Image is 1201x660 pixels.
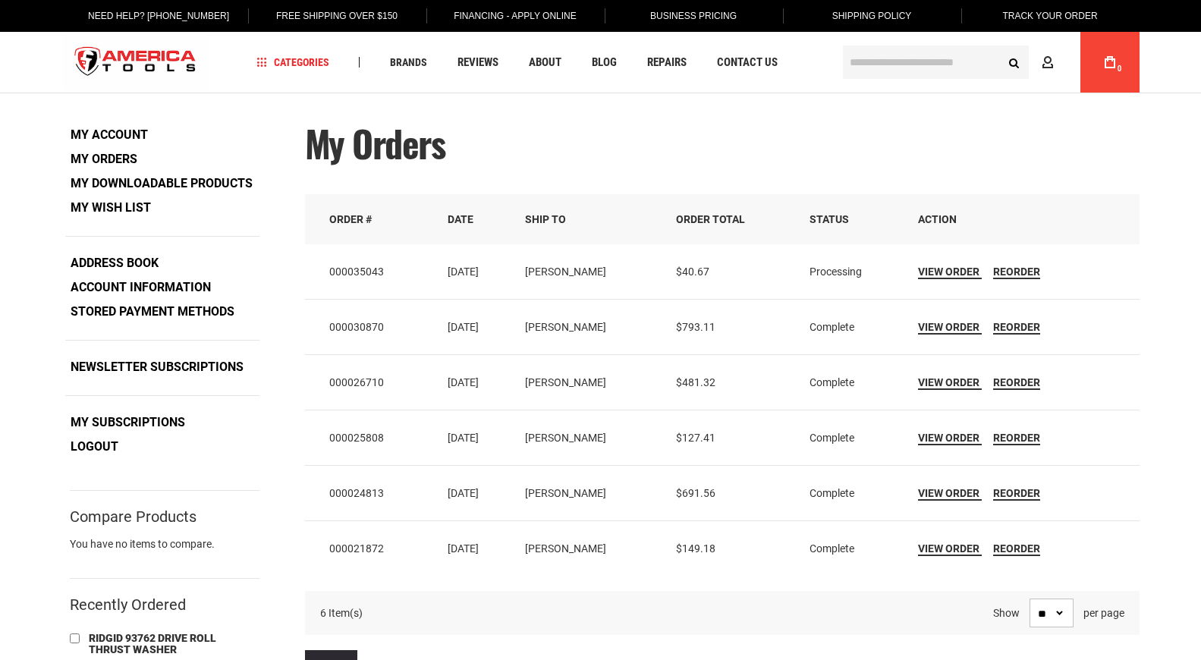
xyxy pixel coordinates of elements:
[993,432,1040,444] span: Reorder
[676,432,715,444] span: $127.41
[993,487,1040,501] a: Reorder
[993,487,1040,499] span: Reorder
[717,57,778,68] span: Contact Us
[993,266,1040,279] a: Reorder
[522,52,568,73] a: About
[993,542,1040,556] a: Reorder
[918,487,982,501] a: View Order
[305,410,437,465] td: 000025808
[676,321,715,333] span: $793.11
[65,172,258,195] a: My Downloadable Products
[918,542,982,556] a: View Order
[993,432,1040,445] a: Reorder
[89,632,216,655] span: RIDGID 93762 DRIVE ROLL THRUST WASHER
[305,299,437,354] td: 000030870
[993,376,1040,390] a: Reorder
[65,300,240,323] a: Stored Payment Methods
[70,510,196,523] strong: Compare Products
[799,410,907,465] td: Complete
[65,252,164,275] a: Address Book
[437,354,514,410] td: [DATE]
[640,52,693,73] a: Repairs
[1118,64,1122,73] span: 0
[514,465,665,520] td: [PERSON_NAME]
[65,435,124,458] a: Logout
[457,57,498,68] span: Reviews
[799,244,907,300] td: Processing
[799,299,907,354] td: Complete
[676,487,715,499] span: $691.56
[1000,48,1029,77] button: Search
[305,520,437,576] td: 000021872
[918,376,979,388] span: View Order
[918,321,979,333] span: View Order
[918,432,979,444] span: View Order
[710,52,784,73] a: Contact Us
[832,11,912,21] span: Shipping Policy
[70,596,186,614] strong: Recently Ordered
[993,376,1040,388] span: Reorder
[390,57,427,68] span: Brands
[529,57,561,68] span: About
[799,520,907,576] td: Complete
[65,356,249,379] a: Newsletter Subscriptions
[305,354,437,410] td: 000026710
[65,124,153,146] a: My Account
[437,410,514,465] td: [DATE]
[437,465,514,520] td: [DATE]
[993,266,1040,278] span: Reorder
[993,607,1020,619] strong: Show
[514,354,665,410] td: [PERSON_NAME]
[1083,607,1124,619] span: per page
[65,411,190,434] a: My Subscriptions
[585,52,624,73] a: Blog
[70,536,259,567] div: You have no items to compare.
[907,194,1140,244] th: Action
[918,487,979,499] span: View Order
[305,194,437,244] th: Order #
[437,194,514,244] th: Date
[918,376,982,390] a: View Order
[514,410,665,465] td: [PERSON_NAME]
[437,520,514,576] td: [DATE]
[305,244,437,300] td: 000035043
[65,148,143,171] strong: My Orders
[647,57,687,68] span: Repairs
[383,52,434,73] a: Brands
[437,299,514,354] td: [DATE]
[918,432,982,445] a: View Order
[799,194,907,244] th: Status
[514,194,665,244] th: Ship To
[305,116,445,170] span: My Orders
[62,34,209,91] img: America Tools
[665,194,799,244] th: Order Total
[65,196,156,219] a: My Wish List
[451,52,505,73] a: Reviews
[514,520,665,576] td: [PERSON_NAME]
[676,376,715,388] span: $481.32
[799,465,907,520] td: Complete
[592,57,617,68] span: Blog
[918,266,979,278] span: View Order
[993,321,1040,333] span: Reorder
[993,321,1040,335] a: Reorder
[62,34,209,91] a: store logo
[437,244,514,300] td: [DATE]
[676,542,715,555] span: $149.18
[799,354,907,410] td: Complete
[250,52,336,73] a: Categories
[256,57,329,68] span: Categories
[918,266,982,279] a: View Order
[320,607,363,619] span: 6 Item(s)
[676,266,709,278] span: $40.67
[514,244,665,300] td: [PERSON_NAME]
[918,321,982,335] a: View Order
[65,276,216,299] a: Account Information
[993,542,1040,555] span: Reorder
[918,542,979,555] span: View Order
[85,630,237,659] a: RIDGID 93762 DRIVE ROLL THRUST WASHER
[305,465,437,520] td: 000024813
[514,299,665,354] td: [PERSON_NAME]
[1096,32,1124,93] a: 0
